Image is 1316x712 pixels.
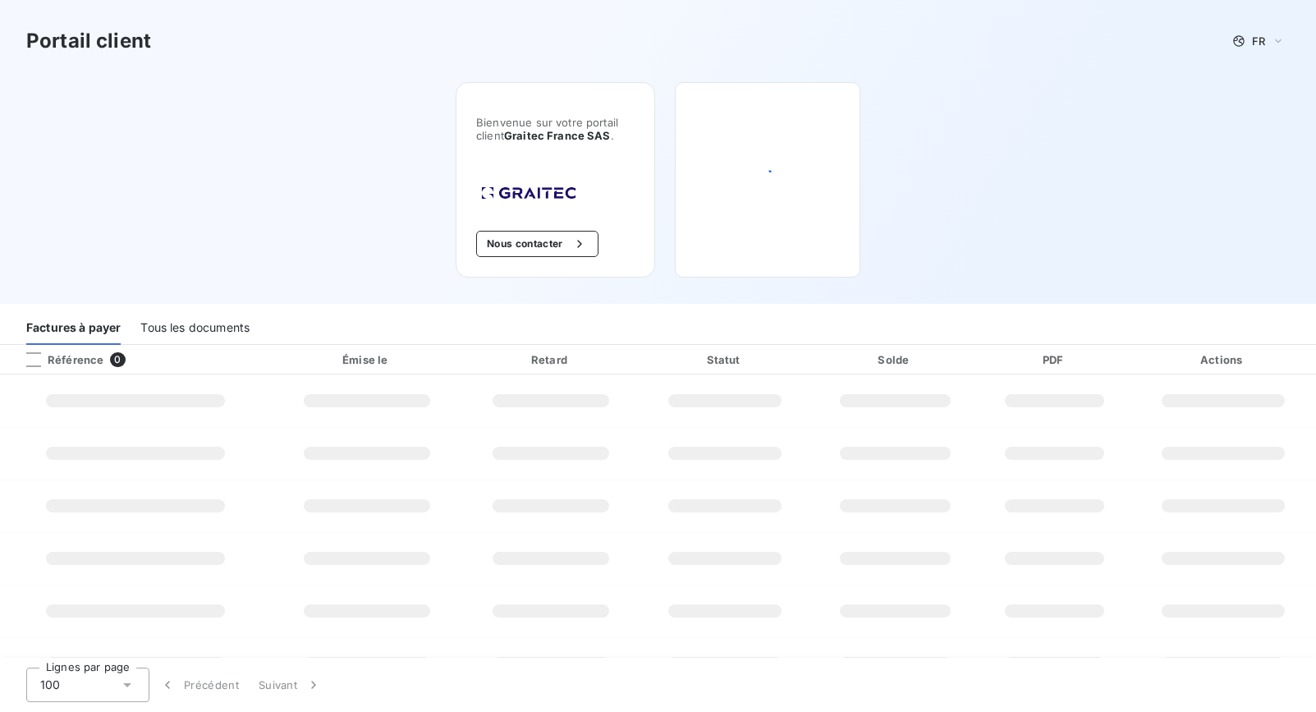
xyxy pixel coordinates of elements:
[1252,34,1265,48] span: FR
[249,668,332,702] button: Suivant
[140,310,250,345] div: Tous les documents
[26,26,151,56] h3: Portail client
[110,352,125,367] span: 0
[982,351,1126,368] div: PDF
[476,231,598,257] button: Nous contacter
[476,116,634,142] span: Bienvenue sur votre portail client .
[504,129,611,142] span: Graitec France SAS
[40,677,60,693] span: 100
[274,351,460,368] div: Émise le
[466,351,636,368] div: Retard
[26,310,121,345] div: Factures à payer
[1133,351,1313,368] div: Actions
[642,351,808,368] div: Statut
[13,352,103,367] div: Référence
[476,181,581,204] img: Company logo
[149,668,249,702] button: Précédent
[814,351,975,368] div: Solde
